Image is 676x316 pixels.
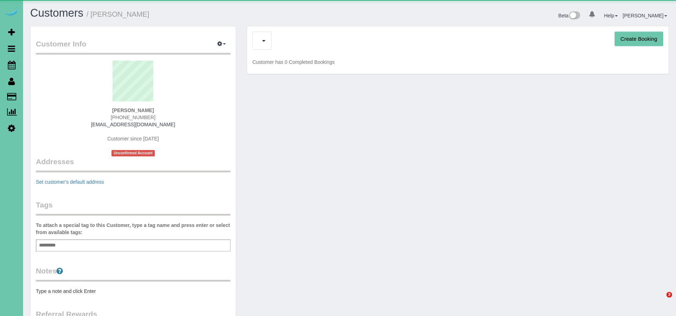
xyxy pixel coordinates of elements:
[36,39,230,55] legend: Customer Info
[666,292,672,298] span: 3
[558,13,580,18] a: Beta
[36,266,230,282] legend: Notes
[568,11,580,21] img: New interface
[30,7,83,19] a: Customers
[4,7,18,17] img: Automaid Logo
[111,115,156,120] span: [PHONE_NUMBER]
[652,292,669,309] iframe: Intercom live chat
[36,222,230,236] label: To attach a special tag to this Customer, type a tag name and press enter or select from availabl...
[623,13,667,18] a: [PERSON_NAME]
[36,288,230,295] pre: Type a note and click Enter
[111,150,155,156] span: Unconfirmed Account
[252,59,663,66] p: Customer has 0 Completed Bookings
[112,107,154,113] strong: [PERSON_NAME]
[36,200,230,216] legend: Tags
[87,10,149,18] small: / [PERSON_NAME]
[107,136,159,142] span: Customer since [DATE]
[36,179,104,185] a: Set customer's default address
[615,32,663,46] button: Create Booking
[91,122,175,127] a: [EMAIL_ADDRESS][DOMAIN_NAME]
[604,13,618,18] a: Help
